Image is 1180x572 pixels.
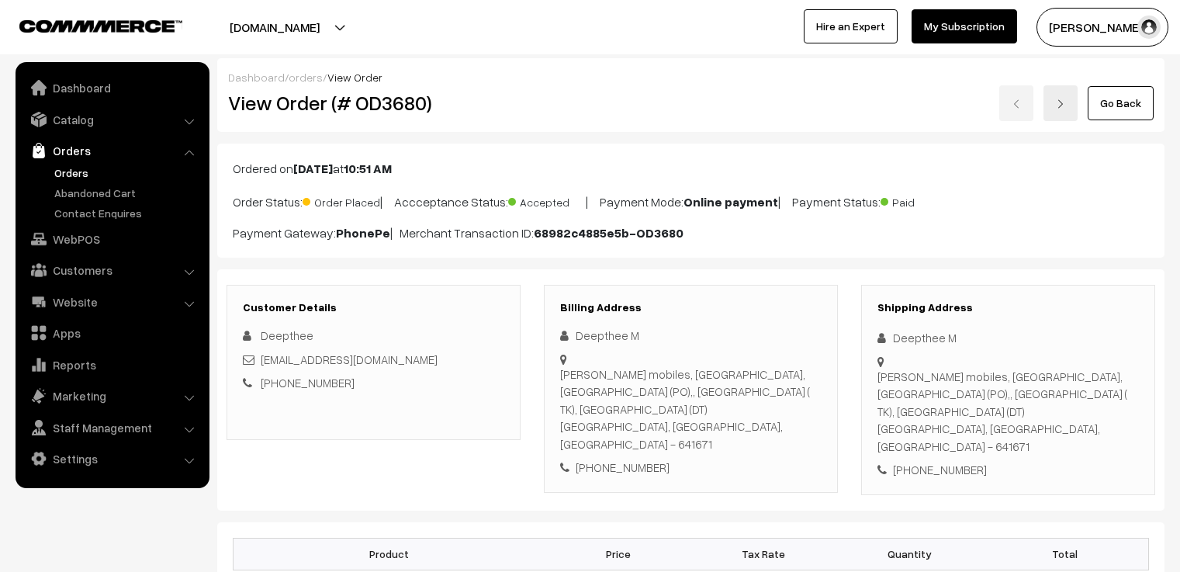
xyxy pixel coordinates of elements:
p: Ordered on at [233,159,1149,178]
p: Order Status: | Accceptance Status: | Payment Mode: | Payment Status: [233,190,1149,211]
th: Tax Rate [690,538,836,570]
img: right-arrow.png [1056,99,1065,109]
a: Contact Enquires [50,205,204,221]
div: Deepthee M [877,329,1139,347]
a: orders [289,71,323,84]
a: Staff Management [19,414,204,442]
div: [PERSON_NAME] mobiles, [GEOGRAPHIC_DATA], [GEOGRAPHIC_DATA] (PO),, [GEOGRAPHIC_DATA] ( TK), [GEOG... [560,366,822,453]
span: Deepthee [261,328,313,342]
a: Dashboard [228,71,285,84]
h3: Customer Details [243,301,504,314]
button: [PERSON_NAME] C [1036,8,1168,47]
b: [DATE] [293,161,333,176]
a: Marketing [19,382,204,410]
th: Total [982,538,1149,570]
b: 10:51 AM [344,161,392,176]
b: Online payment [683,194,778,210]
p: Payment Gateway: | Merchant Transaction ID: [233,224,1149,242]
span: View Order [327,71,382,84]
a: [EMAIL_ADDRESS][DOMAIN_NAME] [261,352,438,366]
a: [PHONE_NUMBER] [261,376,355,390]
span: Accepted [508,190,586,210]
div: [PERSON_NAME] mobiles, [GEOGRAPHIC_DATA], [GEOGRAPHIC_DATA] (PO),, [GEOGRAPHIC_DATA] ( TK), [GEOG... [877,368,1139,456]
b: 68982c4885e5b-OD3680 [534,225,683,241]
a: Reports [19,351,204,379]
a: Go Back [1088,86,1154,120]
a: COMMMERCE [19,16,155,34]
b: PhonePe [336,225,390,241]
th: Quantity [836,538,982,570]
div: [PHONE_NUMBER] [877,461,1139,479]
a: My Subscription [912,9,1017,43]
a: Apps [19,319,204,347]
th: Price [545,538,691,570]
button: [DOMAIN_NAME] [175,8,374,47]
a: Settings [19,445,204,473]
h2: View Order (# OD3680) [228,91,521,115]
h3: Billing Address [560,301,822,314]
img: user [1137,16,1161,39]
a: Hire an Expert [804,9,898,43]
h3: Shipping Address [877,301,1139,314]
div: Deepthee M [560,327,822,345]
th: Product [234,538,545,570]
a: Dashboard [19,74,204,102]
a: Catalog [19,106,204,133]
a: Abandoned Cart [50,185,204,201]
div: / / [228,69,1154,85]
a: Orders [50,165,204,181]
a: Customers [19,256,204,284]
img: COMMMERCE [19,20,182,32]
span: Order Placed [303,190,380,210]
a: WebPOS [19,225,204,253]
span: Paid [881,190,958,210]
a: Orders [19,137,204,165]
a: Website [19,288,204,316]
div: [PHONE_NUMBER] [560,459,822,477]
